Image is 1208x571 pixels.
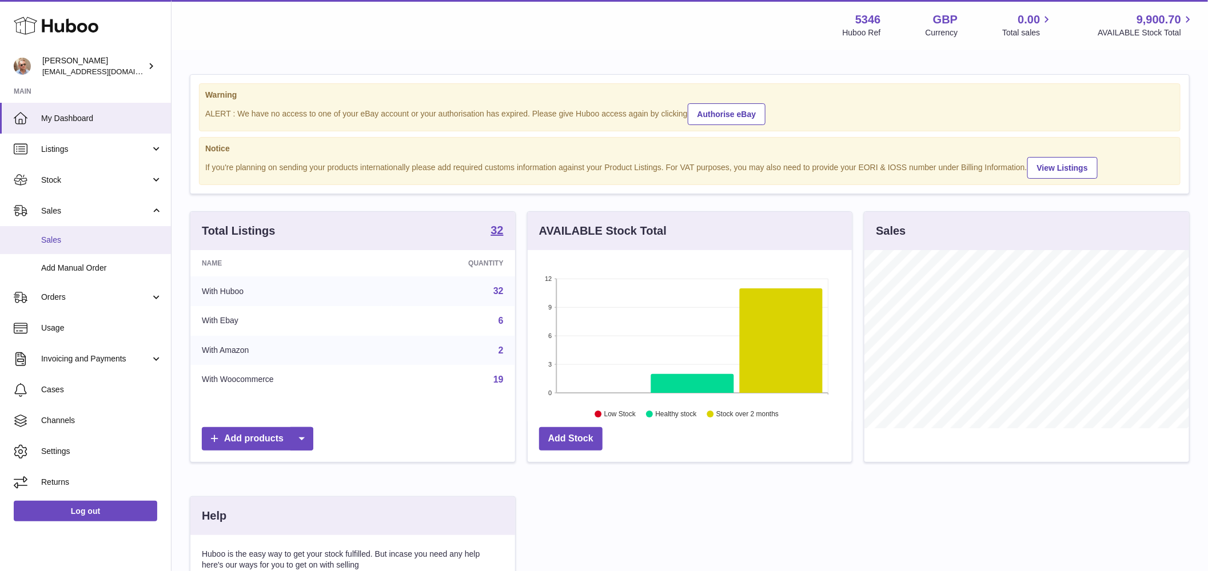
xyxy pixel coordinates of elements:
span: Total sales [1002,27,1053,38]
div: [PERSON_NAME] [42,55,145,77]
span: Listings [41,144,150,155]
a: Add products [202,427,313,451]
div: Huboo Ref [843,27,881,38]
text: 9 [548,304,552,311]
span: Add Manual Order [41,263,162,274]
th: Name [190,250,392,276]
a: 0.00 Total sales [1002,12,1053,38]
a: 6 [499,316,504,325]
text: Stock over 2 months [716,411,779,419]
span: Invoicing and Payments [41,353,150,364]
span: Settings [41,446,162,457]
span: Sales [41,206,150,216]
h3: Sales [876,223,906,239]
td: With Huboo [190,276,392,306]
span: 0.00 [1018,12,1040,27]
h3: Total Listings [202,223,276,239]
span: Channels [41,415,162,426]
strong: Notice [205,143,1174,154]
span: Orders [41,292,150,303]
th: Quantity [392,250,515,276]
a: 32 [493,286,504,296]
a: 32 [491,224,503,238]
text: 6 [548,332,552,339]
span: [EMAIL_ADDRESS][DOMAIN_NAME] [42,67,168,76]
span: Cases [41,384,162,395]
a: 9,900.70 AVAILABLE Stock Total [1098,12,1194,38]
td: With Ebay [190,306,392,336]
div: ALERT : We have no access to one of your eBay account or your authorisation has expired. Please g... [205,102,1174,125]
strong: Warning [205,90,1174,100]
text: 12 [545,275,552,282]
span: Usage [41,323,162,333]
td: With Woocommerce [190,365,392,395]
td: With Amazon [190,336,392,365]
a: 19 [493,375,504,384]
span: Sales [41,235,162,246]
strong: GBP [933,12,958,27]
h3: Help [202,508,226,524]
a: Log out [14,501,157,521]
a: 2 [499,345,504,355]
a: View Listings [1027,157,1098,179]
text: 3 [548,361,552,368]
div: If you're planning on sending your products internationally please add required customs informati... [205,155,1174,179]
text: Low Stock [604,411,636,419]
strong: 32 [491,224,503,236]
h3: AVAILABLE Stock Total [539,223,667,239]
p: Huboo is the easy way to get your stock fulfilled. But incase you need any help here's our ways f... [202,549,504,570]
text: 0 [548,389,552,396]
span: AVAILABLE Stock Total [1098,27,1194,38]
strong: 5346 [855,12,881,27]
a: Authorise eBay [688,103,766,125]
span: 9,900.70 [1137,12,1181,27]
div: Currency [926,27,958,38]
span: Stock [41,175,150,186]
img: support@radoneltd.co.uk [14,58,31,75]
text: Healthy stock [655,411,697,419]
span: My Dashboard [41,113,162,124]
span: Returns [41,477,162,488]
a: Add Stock [539,427,603,451]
